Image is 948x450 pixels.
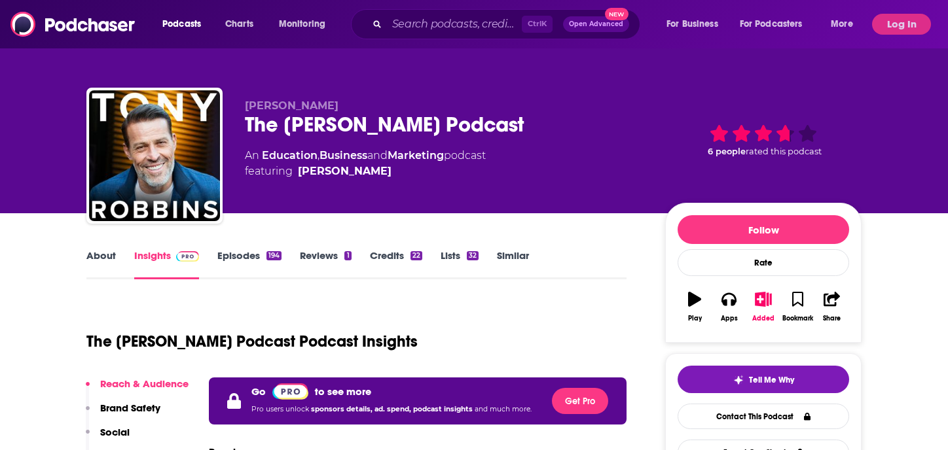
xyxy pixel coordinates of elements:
button: open menu [822,14,869,35]
a: Credits22 [370,249,422,279]
p: Reach & Audience [100,377,189,390]
a: Education [262,149,318,162]
a: Tony Robbins [298,164,392,179]
a: Business [319,149,367,162]
a: Episodes194 [217,249,282,279]
span: Podcasts [162,15,201,33]
input: Search podcasts, credits, & more... [387,14,522,35]
a: Marketing [388,149,444,162]
button: Get Pro [552,388,608,414]
img: Podchaser Pro [176,251,199,262]
a: About [86,249,116,279]
div: 22 [410,251,422,260]
button: Play [678,283,712,330]
div: An podcast [245,148,486,179]
button: Reach & Audience [86,377,189,402]
button: Bookmark [780,283,814,330]
span: Tell Me Why [749,375,794,385]
a: Charts [217,14,261,35]
p: Brand Safety [100,402,160,414]
div: 194 [266,251,282,260]
button: Follow [678,215,849,244]
button: Apps [712,283,746,330]
button: Share [815,283,849,330]
span: Monitoring [279,15,325,33]
button: open menu [657,14,735,35]
a: Lists32 [441,249,479,279]
span: sponsors details, ad. spend, podcast insights [311,405,475,413]
a: Reviews1 [300,249,351,279]
a: Pro website [272,383,308,400]
span: Ctrl K [522,16,553,33]
span: , [318,149,319,162]
h1: The [PERSON_NAME] Podcast Podcast Insights [86,332,418,351]
button: Log In [872,14,931,35]
img: The Tony Robbins Podcast [89,90,220,221]
div: 6 peoplerated this podcast [665,99,862,181]
p: Social [100,426,130,438]
div: 1 [344,251,351,260]
img: Podchaser Pro [272,383,308,400]
div: 32 [467,251,479,260]
button: Open AdvancedNew [563,16,629,32]
a: Similar [497,249,529,279]
span: For Business [666,15,718,33]
div: Rate [678,249,849,276]
div: Added [752,315,775,322]
span: For Podcasters [740,15,803,33]
button: open menu [153,14,218,35]
button: Added [746,283,780,330]
a: InsightsPodchaser Pro [134,249,199,279]
span: and [367,149,388,162]
button: open menu [270,14,342,35]
span: Open Advanced [569,21,623,27]
div: Play [688,315,702,322]
span: More [831,15,853,33]
span: 6 people [708,147,746,156]
img: tell me why sparkle [733,375,744,385]
span: [PERSON_NAME] [245,99,338,112]
div: Bookmark [782,315,813,322]
img: Podchaser - Follow, Share and Rate Podcasts [10,12,136,37]
button: Social [86,426,130,450]
button: open menu [731,14,822,35]
div: Apps [721,315,738,322]
span: Charts [225,15,253,33]
span: rated this podcast [746,147,822,156]
button: Brand Safety [86,402,160,426]
p: Pro users unlock and much more. [251,400,532,419]
div: Share [823,315,841,322]
button: tell me why sparkleTell Me Why [678,366,849,393]
span: New [605,8,629,20]
p: Go [251,385,266,398]
div: Search podcasts, credits, & more... [363,9,653,39]
a: Contact This Podcast [678,404,849,429]
span: featuring [245,164,486,179]
p: to see more [315,385,371,398]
